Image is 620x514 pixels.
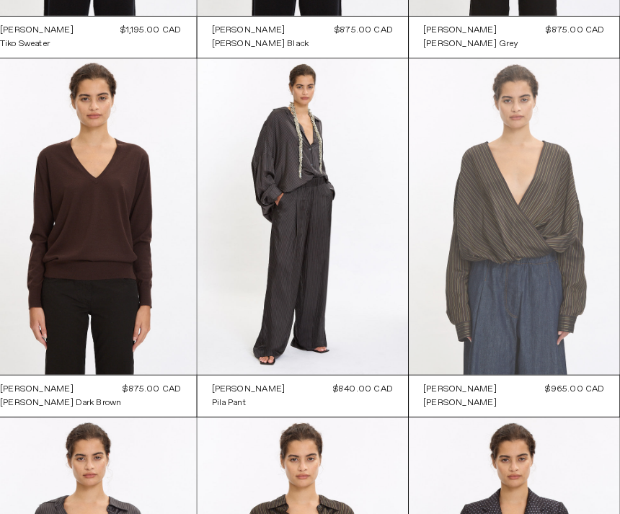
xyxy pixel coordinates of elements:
[136,373,192,386] div: $875.00 CAD
[222,386,255,399] div: Pila Pant
[340,373,399,386] div: $840.00 CAD
[133,23,192,36] div: $1,195.00 CAD
[16,24,87,36] div: [PERSON_NAME]
[16,386,134,399] a: [PERSON_NAME] Dark Brown
[342,23,399,36] div: $875.00 CAD
[428,36,521,49] a: [PERSON_NAME] Grey
[222,23,316,36] a: [PERSON_NAME]
[428,23,521,36] a: [PERSON_NAME]
[16,386,134,399] div: [PERSON_NAME] Dark Brown
[222,24,293,36] div: [PERSON_NAME]
[16,23,87,36] a: [PERSON_NAME]
[428,37,521,49] div: [PERSON_NAME] Grey
[222,373,293,386] a: [PERSON_NAME]
[428,373,500,386] a: [PERSON_NAME]
[222,386,293,399] a: Pila Pant
[414,57,619,365] img: Dries Van Noten Camiel Shirt
[428,24,500,36] div: [PERSON_NAME]
[222,37,316,49] div: [PERSON_NAME] Black
[16,37,64,49] div: Tiko Sweater
[547,373,605,386] div: $965.00 CAD
[428,386,500,399] div: [PERSON_NAME]
[548,23,605,36] div: $875.00 CAD
[16,373,134,386] a: [PERSON_NAME]
[428,386,500,399] a: [PERSON_NAME]
[208,57,413,365] img: Dries Van Noten Pila Pants
[16,373,87,386] div: [PERSON_NAME]
[222,36,316,49] a: [PERSON_NAME] Black
[16,36,87,49] a: Tiko Sweater
[1,57,207,365] img: Dries Van Noten Tuomas Sweater in dark brown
